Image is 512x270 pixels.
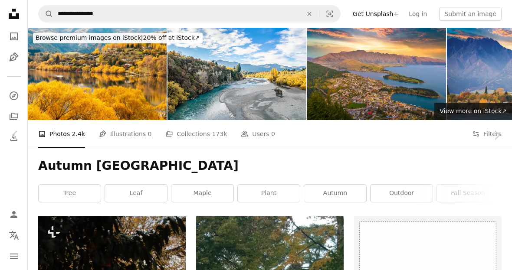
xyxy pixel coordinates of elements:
a: View more on iStock↗ [434,103,512,120]
a: Get Unsplash+ [348,7,404,21]
a: Illustrations 0 [99,120,151,148]
button: Visual search [319,6,340,22]
a: plant [238,185,300,202]
img: View from the Historic Bridge over Shotover River in Arrowtown [167,28,306,120]
a: outdoor [371,185,433,202]
a: maple [171,185,233,202]
a: Log in / Sign up [5,206,23,223]
img: Panoramic view nature landscape in south island New Zealand [307,28,446,120]
a: leaf [105,185,167,202]
a: tree [39,185,101,202]
h1: Autumn [GEOGRAPHIC_DATA] [38,158,502,174]
a: Illustrations [5,49,23,66]
span: 0 [271,129,275,139]
button: Submit an image [439,7,502,21]
a: fall season [437,185,499,202]
span: 20% off at iStock ↗ [36,34,200,41]
span: Browse premium images on iStock | [36,34,143,41]
form: Find visuals sitewide [38,5,341,23]
span: 173k [212,129,227,139]
a: Collections 173k [165,120,227,148]
a: Explore [5,87,23,104]
button: Filters [472,120,502,148]
a: Browse premium images on iStock|20% off at iStock↗ [28,28,208,49]
button: Clear [300,6,319,22]
a: Photos [5,28,23,45]
a: Users 0 [241,120,275,148]
a: Next [482,94,512,177]
a: Log in [404,7,432,21]
span: 0 [148,129,152,139]
span: View more on iStock ↗ [440,107,507,114]
a: autumn [304,185,366,202]
img: 4 Seasons [28,28,167,120]
button: Language [5,227,23,244]
button: Menu [5,247,23,265]
button: Search Unsplash [39,6,53,22]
